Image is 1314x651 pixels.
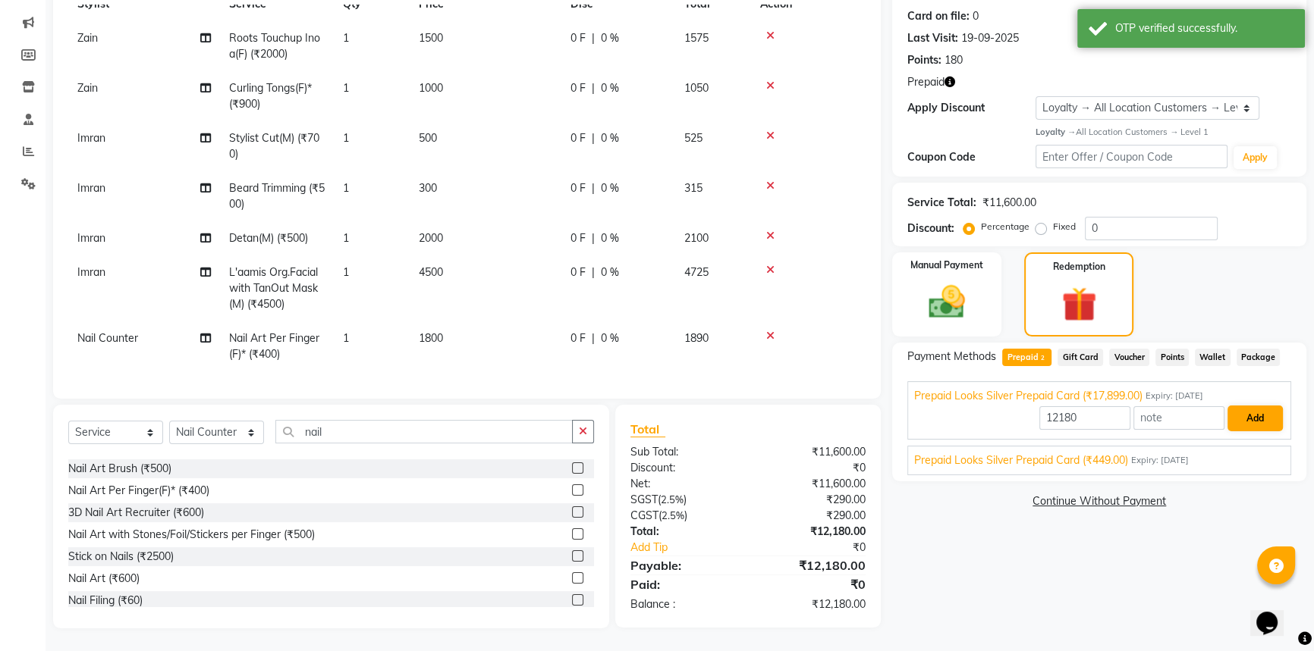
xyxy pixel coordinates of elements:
span: | [592,330,595,346]
span: 315 [684,181,703,195]
div: Card on file: [907,8,970,24]
span: 1500 [419,31,443,45]
div: ₹290.00 [748,492,877,508]
span: Payment Methods [907,349,996,365]
span: 1800 [419,331,443,345]
span: Zain [77,31,98,45]
span: CGST [630,509,659,522]
img: _gift.svg [1051,283,1108,326]
span: 300 [419,181,437,195]
div: Nail Art with Stones/Foil/Stickers per Finger (₹500) [68,527,315,543]
strong: Loyalty → [1036,127,1076,137]
div: Paid: [619,575,748,593]
span: Points [1155,349,1189,366]
span: Total [630,421,665,437]
span: | [592,30,595,46]
div: ₹0 [748,460,877,476]
span: 2.5% [662,509,684,521]
span: Wallet [1195,349,1231,366]
span: | [592,230,595,246]
div: Points: [907,52,941,68]
div: Balance : [619,596,748,612]
div: Nail Filing (₹60) [68,593,143,609]
span: 0 F [571,180,586,196]
span: 1 [343,265,349,279]
span: Stylist Cut(M) (₹700) [229,131,319,161]
div: ₹0 [769,540,877,556]
input: note [1133,406,1224,430]
span: 0 % [601,180,619,196]
span: | [592,130,595,146]
span: 1575 [684,31,709,45]
div: 180 [945,52,963,68]
div: Nail Art Brush (₹500) [68,461,171,477]
span: 1890 [684,331,709,345]
div: ₹0 [748,575,877,593]
span: 0 F [571,230,586,246]
span: 1 [343,231,349,245]
div: Nail Art Per Finger(F)* (₹400) [68,483,209,499]
div: ₹290.00 [748,508,877,524]
span: 0 % [601,330,619,346]
span: 2 [1039,355,1047,364]
div: OTP verified successfully. [1115,20,1294,36]
span: Nail Counter [77,331,138,345]
div: ₹11,600.00 [748,444,877,460]
span: 2.5% [661,493,684,505]
a: Continue Without Payment [895,493,1303,509]
span: Roots Touchup Inoa(F) (₹2000) [229,31,320,61]
span: 1050 [684,81,709,95]
div: Total: [619,524,748,540]
div: ( ) [619,492,748,508]
span: | [592,180,595,196]
div: ₹12,180.00 [748,596,877,612]
div: Stick on Nails (₹2500) [68,549,174,565]
div: Last Visit: [907,30,958,46]
div: Sub Total: [619,444,748,460]
div: Net: [619,476,748,492]
span: | [592,264,595,280]
span: 0 F [571,130,586,146]
div: All Location Customers → Level 1 [1036,126,1291,139]
span: 4500 [419,265,443,279]
div: Apply Discount [907,100,1036,116]
input: Amount [1039,406,1130,430]
span: 0 % [601,264,619,280]
span: Detan(M) (₹500) [229,231,308,245]
div: Payable: [619,556,748,574]
span: 1 [343,31,349,45]
span: 525 [684,131,703,145]
span: Prepaid [907,74,945,90]
div: ( ) [619,508,748,524]
div: ₹12,180.00 [748,556,877,574]
span: Prepaid Looks Silver Prepaid Card (₹449.00) [914,452,1128,468]
span: Imran [77,181,105,195]
div: Service Total: [907,195,976,211]
label: Percentage [981,220,1030,233]
a: Add Tip [619,540,770,556]
div: Discount: [907,221,954,236]
span: Expiry: [DATE] [1131,454,1189,467]
span: 1 [343,331,349,345]
span: 1000 [419,81,443,95]
div: ₹11,600.00 [748,476,877,492]
span: 1 [343,181,349,195]
label: Redemption [1053,260,1105,274]
span: 2100 [684,231,709,245]
span: 1 [343,81,349,95]
button: Apply [1234,146,1277,169]
span: Nail Art Per Finger(F)* (₹400) [229,331,319,361]
span: Prepaid [1002,349,1052,366]
span: Expiry: [DATE] [1146,390,1203,402]
input: Search or Scan [275,420,573,443]
span: SGST [630,493,658,506]
label: Manual Payment [910,258,983,272]
div: 19-09-2025 [961,30,1019,46]
div: Nail Art (₹600) [68,571,140,587]
div: ₹11,600.00 [982,195,1036,211]
span: Gift Card [1058,349,1103,366]
span: Voucher [1109,349,1149,366]
span: Beard Trimming (₹500) [229,181,325,211]
span: 0 F [571,264,586,280]
label: Fixed [1053,220,1076,233]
